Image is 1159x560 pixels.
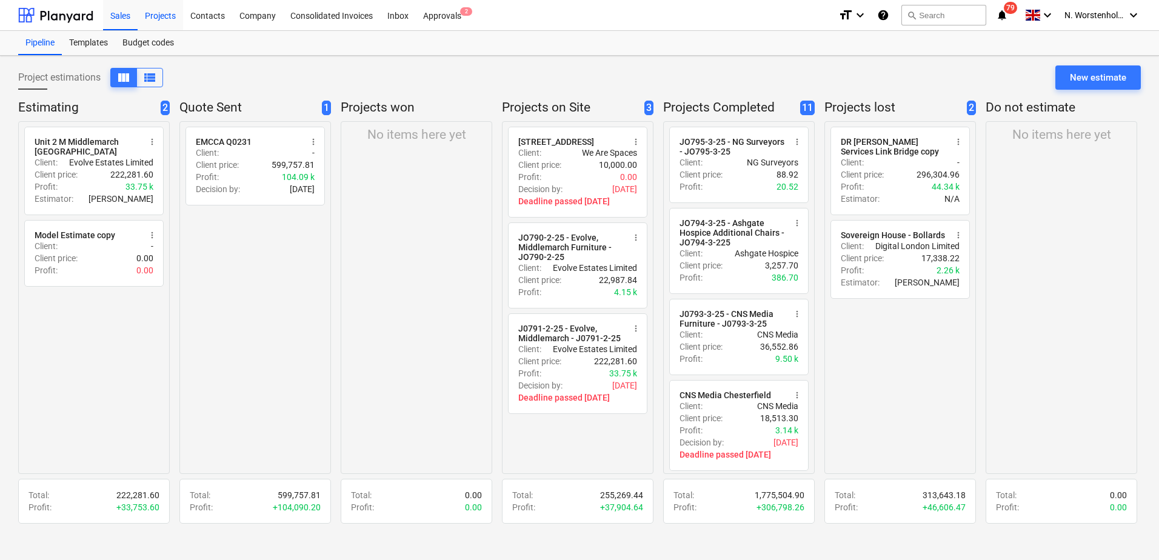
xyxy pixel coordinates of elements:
[125,181,153,193] p: 33.75 k
[196,183,240,195] p: Decision by :
[460,7,472,16] span: 2
[957,156,960,168] p: -
[518,274,561,286] p: Client price :
[35,193,73,205] p: Estimator :
[518,286,541,298] p: Profit :
[841,181,864,193] p: Profit :
[1064,10,1125,20] span: N. Worstenholme
[800,101,815,116] span: 11
[923,501,966,513] p: + 46,606.47
[835,501,858,513] p: Profit :
[932,181,960,193] p: 44.34 k
[680,436,724,448] p: Decision by :
[351,501,374,513] p: Profit :
[351,489,372,501] p: Total :
[921,252,960,264] p: 17,338.22
[110,168,153,181] p: 222,281.60
[792,390,802,400] span: more_vert
[35,181,58,193] p: Profit :
[841,264,864,276] p: Profit :
[599,274,637,286] p: 22,987.84
[115,31,181,55] a: Budget codes
[179,99,317,116] p: Quote Sent
[680,412,723,424] p: Client price :
[502,99,640,116] p: Projects on Site
[18,31,62,55] a: Pipeline
[190,489,210,501] p: Total :
[512,501,535,513] p: Profit :
[341,99,487,116] p: Projects won
[518,355,561,367] p: Client price :
[757,328,798,341] p: CNS Media
[877,8,889,22] i: Knowledge base
[680,390,771,400] div: CNS Media Chesterfield
[937,264,960,276] p: 2.26 k
[147,137,157,147] span: more_vert
[663,99,795,116] p: Projects Completed
[147,230,157,240] span: more_vert
[775,424,798,436] p: 3.14 k
[518,137,594,147] div: [STREET_ADDRESS]
[518,262,541,274] p: Client :
[680,448,798,461] p: Deadline passed [DATE]
[1098,502,1159,560] iframe: Chat Widget
[620,171,637,183] p: 0.00
[518,343,541,355] p: Client :
[600,489,643,501] p: 255,269.44
[518,367,541,379] p: Profit :
[1110,489,1127,501] p: 0.00
[680,259,723,272] p: Client price :
[62,31,115,55] a: Templates
[190,501,213,513] p: Profit :
[680,181,703,193] p: Profit :
[161,101,170,116] span: 2
[612,183,637,195] p: [DATE]
[142,70,157,85] span: View as columns
[923,489,966,501] p: 313,643.18
[631,233,641,242] span: more_vert
[986,99,1132,116] p: Do not estimate
[89,193,153,205] p: [PERSON_NAME]
[136,252,153,264] p: 0.00
[792,137,802,147] span: more_vert
[853,8,867,22] i: keyboard_arrow_down
[290,183,315,195] p: [DATE]
[1126,8,1141,22] i: keyboard_arrow_down
[673,501,696,513] p: Profit :
[875,240,960,252] p: Digital London Limited
[765,259,798,272] p: 3,257.70
[838,8,853,22] i: format_size
[680,341,723,353] p: Client price :
[136,264,153,276] p: 0.00
[273,501,321,513] p: + 104,090.20
[773,436,798,448] p: [DATE]
[553,262,637,274] p: Evolve Estates Limited
[895,276,960,288] p: [PERSON_NAME]
[841,240,864,252] p: Client :
[322,101,331,116] span: 1
[518,233,624,262] div: JO790-2-25 - Evolve, Middlemarch Furniture - JO790-2-25
[518,195,637,207] p: Deadline passed [DATE]
[841,193,880,205] p: Estimator :
[196,137,252,147] div: EMCCA Q0231
[465,489,482,501] p: 0.00
[612,379,637,392] p: [DATE]
[954,137,963,147] span: more_vert
[680,309,785,328] div: J0793-3-25 - CNS Media Furniture - J0793-3-25
[518,392,637,404] p: Deadline passed [DATE]
[35,156,58,168] p: Client :
[28,501,52,513] p: Profit :
[967,101,976,116] span: 2
[278,489,321,501] p: 599,757.81
[841,156,864,168] p: Client :
[792,309,802,319] span: more_vert
[1110,501,1127,513] p: 0.00
[760,412,798,424] p: 18,513.30
[631,137,641,147] span: more_vert
[518,171,541,183] p: Profit :
[614,286,637,298] p: 4.15 k
[600,501,643,513] p: + 37,904.64
[954,230,963,240] span: more_vert
[772,272,798,284] p: 386.70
